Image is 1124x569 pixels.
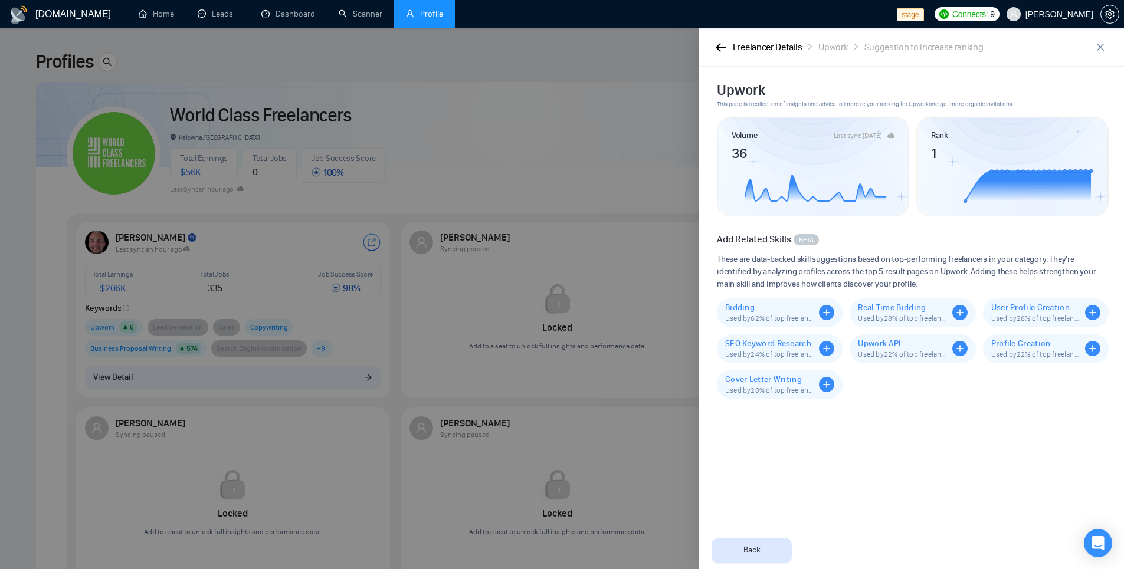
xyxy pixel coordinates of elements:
span: 9 [990,8,995,21]
span: close [1092,42,1109,52]
span: Bidding [725,302,814,313]
button: close [1091,38,1110,57]
span: plus-circle [819,305,834,320]
span: Used by 28 % of top freelancers. Boosts your Upwork sk visibility. [858,314,947,323]
span: Upwork API [858,338,947,348]
span: Used by 22 % of top freelancers. Boosts your Upwork sk visibility. [991,350,1080,358]
span: Profile [420,9,443,19]
span: stage [897,8,923,21]
span: SEO Keyword Research [725,338,814,348]
a: dashboardDashboard [261,9,315,19]
span: BETA [799,235,814,245]
img: logo [9,5,28,24]
a: messageLeads [198,9,238,19]
span: Used by 24 % of top freelancers. Boosts your Upwork sk visibility. [725,350,814,358]
span: Used by 22 % of top freelancers. Boosts your Upwork sk visibility. [858,350,947,358]
span: User Profile Creation [991,302,1080,313]
div: Freelancer Details [733,40,802,55]
button: Back [712,538,792,563]
a: setting [1100,9,1119,19]
article: Rank [931,129,948,142]
div: Open Intercom Messenger [1084,529,1112,557]
div: Last sync [DATE] [834,132,882,139]
article: 36 [732,142,894,159]
span: Connects: [952,8,988,21]
a: searchScanner [339,9,382,19]
span: Used by 20 % of top freelancers. Boosts your Upwork sk visibility. [725,386,814,394]
a: homeHome [139,9,174,19]
article: Volume [732,129,757,142]
div: Upwork [818,40,847,55]
span: plus-circle [819,341,834,356]
article: 1 [931,142,1094,159]
h2: Upwork [717,81,1109,100]
span: Real-Time Bidding [858,302,947,313]
span: Cover Letter Writing [725,374,814,384]
span: right [853,43,860,50]
span: plus-circle [952,341,968,356]
div: Suggestion to increase ranking [864,40,984,55]
span: Profile Creation [991,338,1080,348]
span: user [1010,10,1018,18]
span: Back [743,544,761,557]
span: plus-circle [952,305,968,320]
span: right [807,43,814,50]
img: upwork-logo.png [939,9,949,19]
span: plus-circle [819,377,834,392]
span: Used by 62 % of top freelancers. Boosts your Upwork sk visibility. [725,314,814,323]
span: plus-circle [1085,341,1100,356]
span: user [406,9,414,18]
span: Used by 26 % of top freelancers. Boosts your Upwork sk visibility. [991,314,1080,323]
span: Add Related Skills [717,233,791,245]
span: This page is a collection of insights and advice to improve your ranking for Upwork and get more ... [717,100,1109,109]
span: These are data-backed skill suggestions based on top-performing freelancers in your category. The... [717,253,1109,290]
button: setting [1100,5,1119,24]
span: plus-circle [1085,305,1100,320]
